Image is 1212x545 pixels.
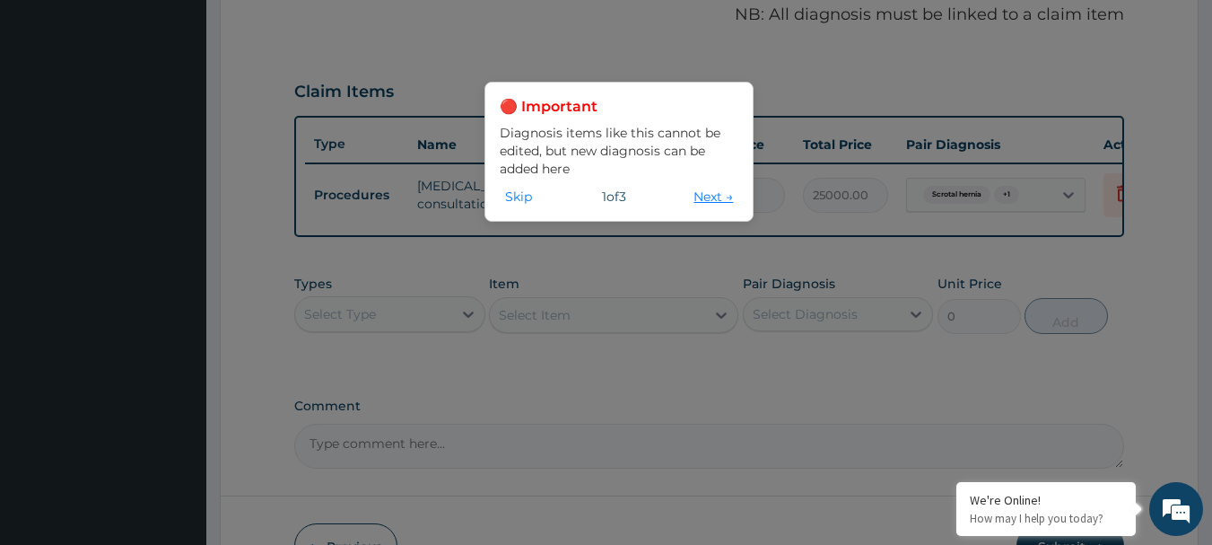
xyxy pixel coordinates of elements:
textarea: Type your message and hit 'Enter' [9,358,342,421]
span: 1 of 3 [602,188,626,206]
div: Chat with us now [93,101,301,124]
button: Skip [500,187,537,207]
div: Minimize live chat window [294,9,337,52]
img: d_794563401_company_1708531726252_794563401 [33,90,73,135]
span: We're online! [104,160,248,341]
button: Next → [688,187,738,207]
p: How may I help you today? [970,511,1122,526]
p: Diagnosis items like this cannot be edited, but new diagnosis can be added here [500,124,738,178]
h3: 🔴 Important [500,97,738,117]
div: We're Online! [970,492,1122,508]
